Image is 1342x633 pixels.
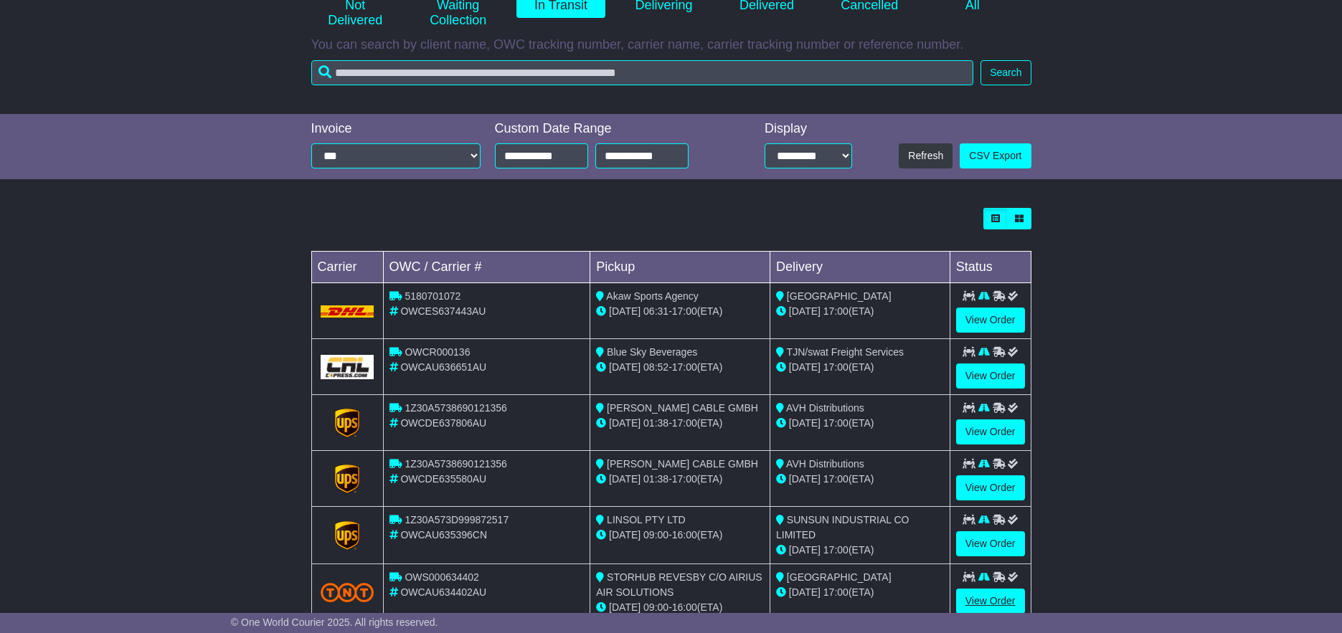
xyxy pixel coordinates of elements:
[335,465,359,493] img: GetCarrierServiceLogo
[400,529,487,541] span: OWCAU635396CN
[596,571,762,598] span: STORHUB REVESBY C/O AIRIUS AIR SOLUTIONS
[776,472,944,487] div: (ETA)
[823,417,849,429] span: 17:00
[956,589,1025,614] a: View Order
[823,544,849,556] span: 17:00
[607,402,758,414] span: [PERSON_NAME] CABLE GMBH
[321,305,374,317] img: DHL.png
[956,308,1025,333] a: View Order
[383,252,590,283] td: OWC / Carrier #
[607,346,697,358] span: Blue Sky Beverages
[311,252,383,283] td: Carrier
[596,600,764,615] div: - (ETA)
[776,543,944,558] div: (ETA)
[789,544,821,556] span: [DATE]
[980,60,1031,85] button: Search
[956,419,1025,444] a: View Order
[672,417,697,429] span: 17:00
[609,601,641,613] span: [DATE]
[405,290,460,302] span: 5180701072
[311,121,481,137] div: Invoice
[770,252,950,283] td: Delivery
[765,121,852,137] div: Display
[823,361,849,373] span: 17:00
[596,304,764,319] div: - (ETA)
[672,473,697,485] span: 17:00
[400,473,486,485] span: OWCDE635580AU
[672,361,697,373] span: 17:00
[956,363,1025,389] a: View Order
[596,416,764,431] div: - (ETA)
[956,531,1025,556] a: View Order
[609,417,641,429] span: [DATE]
[956,475,1025,500] a: View Order
[776,416,944,431] div: (ETA)
[776,360,944,375] div: (ETA)
[786,402,864,414] span: AVH Distributions
[405,458,506,470] span: 1Z30A5738690121356
[321,583,374,602] img: TNT_Domestic.png
[672,601,697,613] span: 16:00
[400,305,486,317] span: OWCES637443AU
[596,472,764,487] div: - (ETA)
[643,305,668,317] span: 06:31
[400,361,486,373] span: OWCAU636651AU
[607,514,685,525] span: LINSOL PTY LTD
[609,529,641,541] span: [DATE]
[311,37,1031,53] p: You can search by client name, OWC tracking number, carrier name, carrier tracking number or refe...
[405,402,506,414] span: 1Z30A5738690121356
[776,514,909,541] span: SUNSUN INDUSTRIAL CO LIMITED
[787,346,904,358] span: TJN/swat Freight Services
[776,585,944,600] div: (ETA)
[405,514,509,525] span: 1Z30A573D999872517
[609,305,641,317] span: [DATE]
[495,121,725,137] div: Custom Date Range
[789,305,821,317] span: [DATE]
[590,252,770,283] td: Pickup
[607,458,758,470] span: [PERSON_NAME] CABLE GMBH
[823,473,849,485] span: 17:00
[596,528,764,543] div: - (ETA)
[606,290,698,302] span: Akaw Sports Agency
[787,290,892,302] span: [GEOGRAPHIC_DATA]
[776,304,944,319] div: (ETA)
[672,529,697,541] span: 16:00
[950,252,1031,283] td: Status
[786,458,864,470] span: AVH Distributions
[321,355,374,379] img: GetCarrierServiceLogo
[643,473,668,485] span: 01:38
[960,143,1031,168] a: CSV Export
[823,305,849,317] span: 17:00
[400,417,486,429] span: OWCDE637806AU
[789,586,821,598] span: [DATE]
[789,417,821,429] span: [DATE]
[405,571,479,583] span: OWS000634402
[643,601,668,613] span: 09:00
[643,417,668,429] span: 01:38
[609,473,641,485] span: [DATE]
[899,143,953,168] button: Refresh
[787,571,892,583] span: [GEOGRAPHIC_DATA]
[335,409,359,437] img: GetCarrierServiceLogo
[789,473,821,485] span: [DATE]
[400,586,486,598] span: OWCAU634402AU
[231,617,438,628] span: © One World Courier 2025. All rights reserved.
[335,521,359,550] img: GetCarrierServiceLogo
[609,361,641,373] span: [DATE]
[405,346,470,358] span: OWCR000136
[596,360,764,375] div: - (ETA)
[789,361,821,373] span: [DATE]
[643,529,668,541] span: 09:00
[643,361,668,373] span: 08:52
[672,305,697,317] span: 17:00
[823,586,849,598] span: 17:00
